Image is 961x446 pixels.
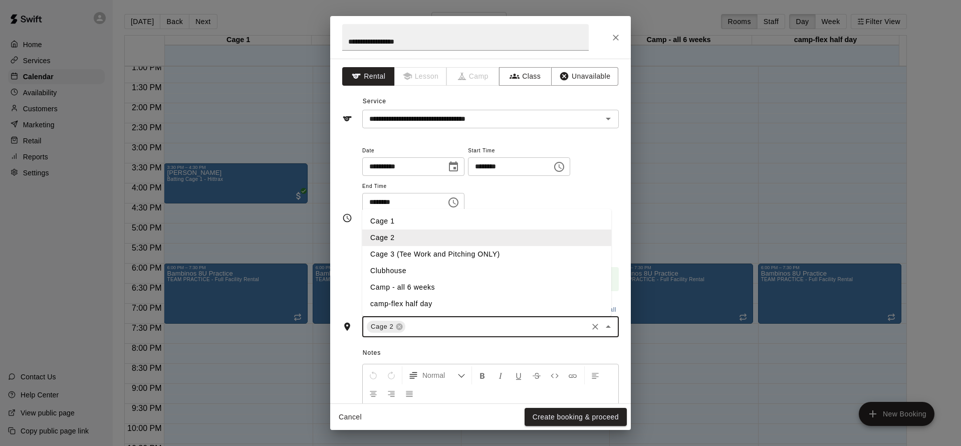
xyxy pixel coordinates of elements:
[363,345,619,361] span: Notes
[362,230,611,246] li: Cage 2
[362,279,611,296] li: Camp - all 6 weeks
[395,67,447,86] span: Lessons must be created in the Services page first
[528,366,545,384] button: Format Strikethrough
[404,366,469,384] button: Formatting Options
[367,321,405,333] div: Cage 2
[443,157,463,177] button: Choose date, selected date is Sep 16, 2025
[342,322,352,332] svg: Rooms
[362,246,611,263] li: Cage 3 (Tee Work and Pitching ONLY)
[342,213,352,223] svg: Timing
[401,384,418,402] button: Justify Align
[447,67,500,86] span: Camps can only be created in the Services page
[587,366,604,384] button: Left Align
[492,366,509,384] button: Format Italics
[362,296,611,312] li: camp-flex half day
[363,98,386,105] span: Service
[362,144,464,158] span: Date
[422,370,457,380] span: Normal
[549,157,569,177] button: Choose time, selected time is 5:00 PM
[601,112,615,126] button: Open
[564,366,581,384] button: Insert Link
[525,408,627,426] button: Create booking & proceed
[334,408,366,426] button: Cancel
[510,366,527,384] button: Format Underline
[383,384,400,402] button: Right Align
[362,180,464,193] span: End Time
[601,320,615,334] button: Close
[499,67,552,86] button: Class
[551,67,618,86] button: Unavailable
[365,384,382,402] button: Center Align
[443,192,463,212] button: Choose time, selected time is 5:30 PM
[588,320,602,334] button: Clear
[362,213,611,230] li: Cage 1
[367,322,397,332] span: Cage 2
[468,144,570,158] span: Start Time
[546,366,563,384] button: Insert Code
[342,114,352,124] svg: Service
[342,67,395,86] button: Rental
[383,366,400,384] button: Redo
[607,29,625,47] button: Close
[365,366,382,384] button: Undo
[362,263,611,279] li: Clubhouse
[474,366,491,384] button: Format Bold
